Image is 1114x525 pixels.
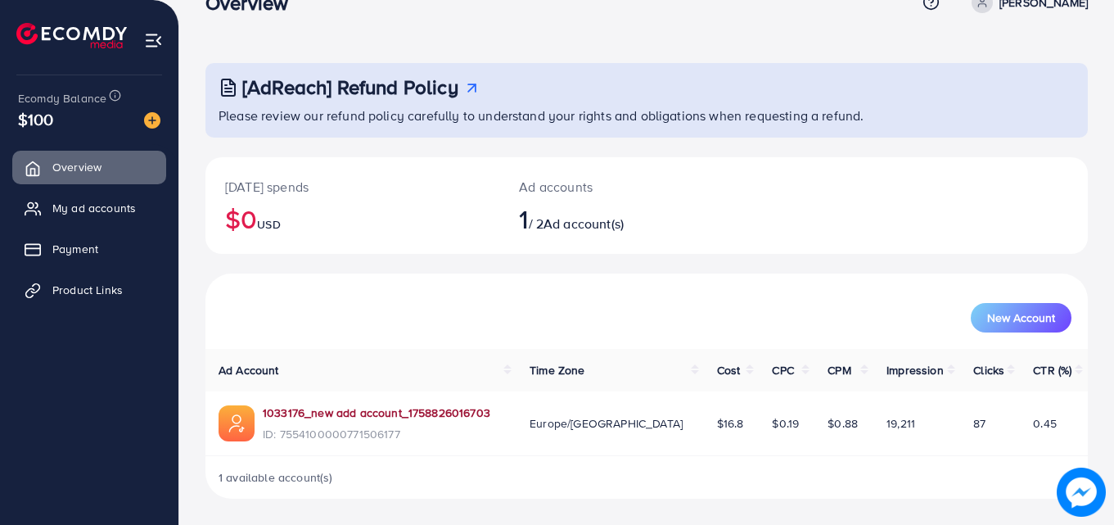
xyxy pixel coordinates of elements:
[257,216,280,233] span: USD
[52,200,136,216] span: My ad accounts
[1033,415,1057,432] span: 0.45
[772,362,793,378] span: CPC
[717,415,744,432] span: $16.8
[52,241,98,257] span: Payment
[144,31,163,50] img: menu
[18,107,54,131] span: $100
[12,274,166,306] a: Product Links
[219,405,255,441] img: ic-ads-acc.e4c84228.svg
[144,112,160,129] img: image
[519,203,701,234] h2: / 2
[18,90,106,106] span: Ecomdy Balance
[971,303,1071,333] button: New Account
[973,415,985,432] span: 87
[530,415,683,432] span: Europe/[GEOGRAPHIC_DATA]
[263,405,490,421] a: 1033176_new add account_1758826016703
[828,415,858,432] span: $0.88
[1033,362,1071,378] span: CTR (%)
[242,75,458,99] h3: [AdReach] Refund Policy
[987,312,1055,324] span: New Account
[219,469,333,486] span: 1 available account(s)
[219,106,1078,125] p: Please review our refund policy carefully to understand your rights and obligations when requesti...
[12,192,166,224] a: My ad accounts
[519,177,701,197] p: Ad accounts
[52,159,101,175] span: Overview
[886,362,944,378] span: Impression
[1057,468,1106,517] img: image
[717,362,741,378] span: Cost
[52,282,123,298] span: Product Links
[530,362,584,378] span: Time Zone
[225,177,480,197] p: [DATE] spends
[543,215,624,233] span: Ad account(s)
[973,362,1004,378] span: Clicks
[12,151,166,183] a: Overview
[828,362,850,378] span: CPM
[772,415,799,432] span: $0.19
[16,23,127,48] img: logo
[519,200,528,238] span: 1
[219,362,279,378] span: Ad Account
[263,426,490,442] span: ID: 7554100000771506177
[886,415,915,432] span: 19,211
[225,203,480,234] h2: $0
[12,233,166,265] a: Payment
